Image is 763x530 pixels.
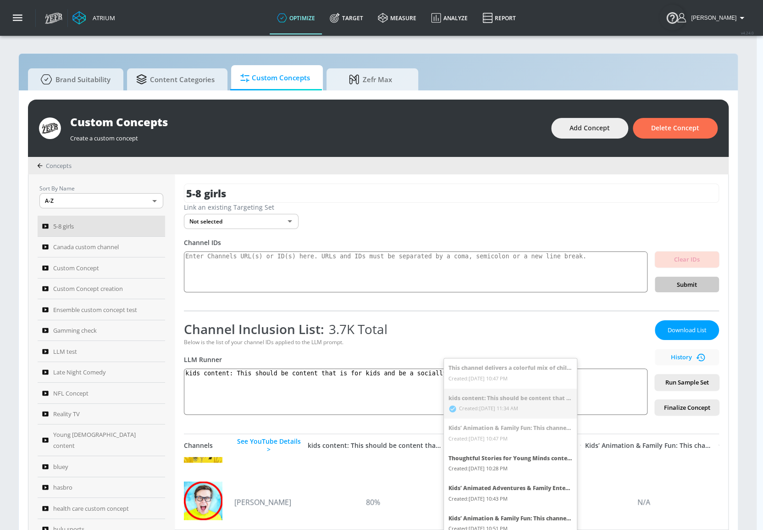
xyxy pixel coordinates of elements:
[448,453,572,464] div: Thoughtful Stories for Young Minds content:This content category encompasses gentle, story-driven...
[659,5,685,30] button: Open Resource Center
[448,483,572,494] div: Kids’ Animated Adventures & Family Entertainment :A vibrant channel dedicated to children’s enter...
[448,513,572,524] div: Kids’ Animation & Family Fun: This channel delivers a colorful mix of children’s entertainment, f...
[448,463,508,474] span: Created: [DATE] 10:28 PM
[448,494,508,504] span: Created: [DATE] 10:43 PM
